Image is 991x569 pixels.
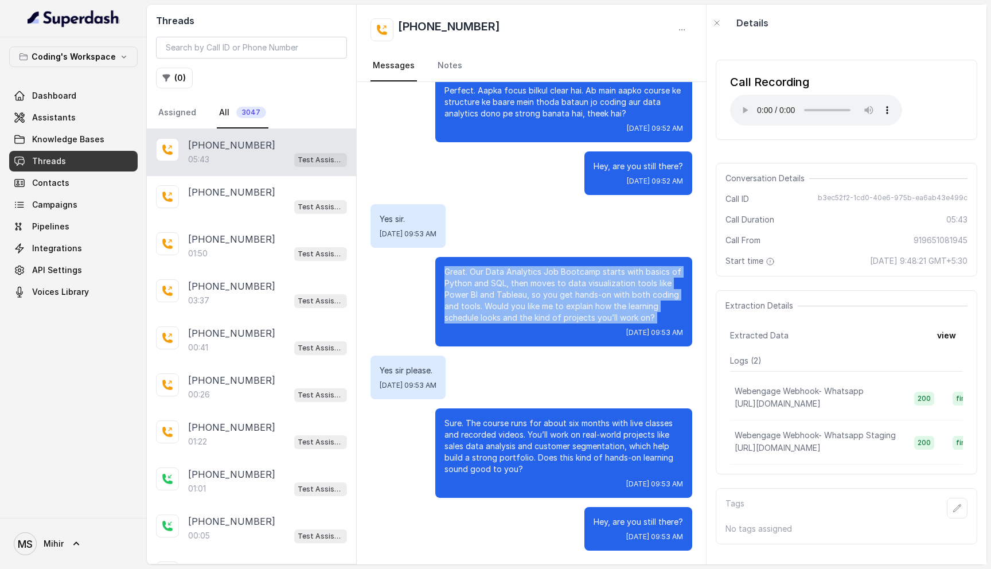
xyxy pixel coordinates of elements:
p: Test Assistant-3 [298,531,344,542]
button: view [930,325,963,346]
a: Contacts [9,173,138,193]
p: [PHONE_NUMBER] [188,279,275,293]
div: Call Recording [730,74,902,90]
span: Contacts [32,177,69,189]
button: (0) [156,68,193,88]
p: 00:05 [188,530,210,541]
p: Test Assistant- 2 [298,295,344,307]
p: Logs ( 2 ) [730,355,963,367]
p: [PHONE_NUMBER] [188,185,275,199]
p: [PHONE_NUMBER] [188,420,275,434]
nav: Tabs [156,98,347,128]
span: [DATE] 09:53 AM [626,328,683,337]
text: MS [18,538,33,550]
p: [PHONE_NUMBER] [188,467,275,481]
p: Hey, are you still there? [594,516,683,528]
p: 03:37 [188,295,209,306]
p: [PHONE_NUMBER] [188,515,275,528]
p: Webengage Webhook- Whatsapp Staging [735,430,896,441]
span: Knowledge Bases [32,134,104,145]
p: [PHONE_NUMBER] [188,373,275,387]
p: [PHONE_NUMBER] [188,138,275,152]
p: Great. Our Data Analytics Job Bootcamp starts with basics of Python and SQL, then moves to data v... [444,266,683,324]
span: [DATE] 09:53 AM [380,381,436,390]
p: Webengage Webhook- Whatsapp [735,385,864,397]
span: Call From [725,235,760,246]
span: Conversation Details [725,173,809,184]
h2: [PHONE_NUMBER] [398,18,500,41]
span: [DATE] 9:48:21 GMT+5:30 [870,255,967,267]
a: All3047 [217,98,268,128]
span: Voices Library [32,286,89,298]
span: 200 [914,392,934,406]
span: b3ec52f2-1cd0-40e6-975b-ea6ab43e499c [818,193,967,205]
span: 05:43 [946,214,967,225]
p: No tags assigned [725,523,967,535]
a: Mihir [9,528,138,560]
nav: Tabs [370,50,692,81]
p: Yes sir please. [380,365,436,376]
a: Campaigns [9,194,138,215]
p: 01:01 [188,483,206,494]
span: Extracted Data [730,330,789,341]
p: [PHONE_NUMBER] [188,232,275,246]
p: Test Assistant-3 [298,389,344,401]
p: Test Assistant-3 [298,437,344,448]
p: Coding's Workspace [32,50,116,64]
span: finished [953,436,987,450]
a: Dashboard [9,85,138,106]
p: Perfect. Aapka focus bilkul clear hai. Ab main aapko course ke structure ke baare mein thoda bata... [444,85,683,119]
p: Tags [725,498,744,519]
p: Test Assistant-3 [298,201,344,213]
span: 200 [914,436,934,450]
a: Knowledge Bases [9,129,138,150]
span: Threads [32,155,66,167]
span: 3047 [236,107,266,118]
a: Notes [435,50,465,81]
audio: Your browser does not support the audio element. [730,95,902,126]
p: 00:41 [188,342,208,353]
p: Test Assistant-3 [298,484,344,495]
span: Start time [725,255,777,267]
a: Threads [9,151,138,172]
span: [DATE] 09:52 AM [627,124,683,133]
p: Details [736,16,768,30]
a: Assistants [9,107,138,128]
span: 919651081945 [914,235,967,246]
span: [DATE] 09:53 AM [626,480,683,489]
p: [PHONE_NUMBER] [188,326,275,340]
span: Integrations [32,243,82,254]
span: Assistants [32,112,76,123]
span: [DATE] 09:52 AM [627,177,683,186]
span: [DATE] 09:53 AM [626,532,683,541]
span: [DATE] 09:53 AM [380,229,436,239]
img: light.svg [28,9,120,28]
p: Sure. The course runs for about six months with live classes and recorded videos. You’ll work on ... [444,418,683,475]
p: 01:50 [188,248,208,259]
a: Assigned [156,98,198,128]
span: [URL][DOMAIN_NAME] [735,443,821,453]
p: 01:22 [188,436,207,447]
a: Messages [370,50,417,81]
input: Search by Call ID or Phone Number [156,37,347,59]
p: Test Assistant-3 [298,248,344,260]
span: finished [953,392,987,406]
a: Integrations [9,238,138,259]
a: API Settings [9,260,138,280]
span: Call Duration [725,214,774,225]
p: Hey, are you still there? [594,161,683,172]
h2: Threads [156,14,347,28]
a: Pipelines [9,216,138,237]
span: [URL][DOMAIN_NAME] [735,399,821,408]
span: Call ID [725,193,749,205]
p: Yes sir. [380,213,436,225]
span: Campaigns [32,199,77,211]
span: Pipelines [32,221,69,232]
button: Coding's Workspace [9,46,138,67]
span: API Settings [32,264,82,276]
p: Test Assistant-3 [298,154,344,166]
span: Mihir [44,538,64,549]
span: Extraction Details [725,300,798,311]
p: 05:43 [188,154,209,165]
p: Test Assistant-3 [298,342,344,354]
